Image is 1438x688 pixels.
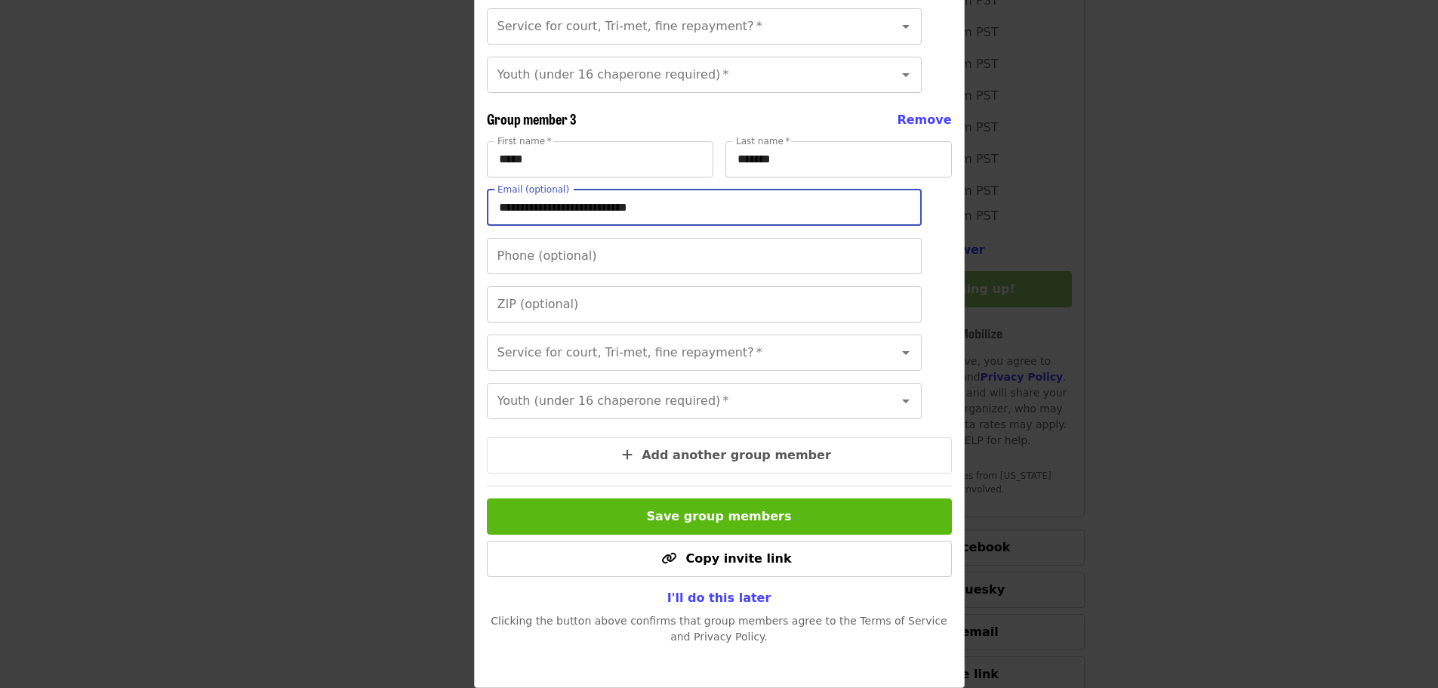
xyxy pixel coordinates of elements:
button: Copy invite link [487,541,952,577]
button: Save group members [487,498,952,535]
span: I'll do this later [667,591,771,605]
button: Open [895,16,916,37]
input: First name [487,141,713,177]
button: Add another group member [487,437,952,474]
button: I'll do this later [655,583,784,613]
label: First name [497,137,552,146]
span: Remove [897,113,951,127]
span: Clicking the button above confirms that group members agree to the Terms of Service and Privacy P... [491,615,947,643]
i: plus icon [622,448,633,462]
span: Group member 3 [487,109,577,128]
button: Open [895,64,916,85]
button: Remove [897,111,951,129]
button: Open [895,390,916,412]
label: Last name [736,137,790,146]
span: Save group members [647,509,792,523]
i: link icon [661,551,676,566]
input: ZIP (optional) [487,286,922,322]
span: Add another group member [642,448,831,462]
button: Open [895,342,916,363]
input: Last name [725,141,952,177]
span: Copy invite link [685,551,791,566]
input: Phone (optional) [487,238,922,274]
input: Email (optional) [487,190,922,226]
label: Email (optional) [497,185,569,194]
